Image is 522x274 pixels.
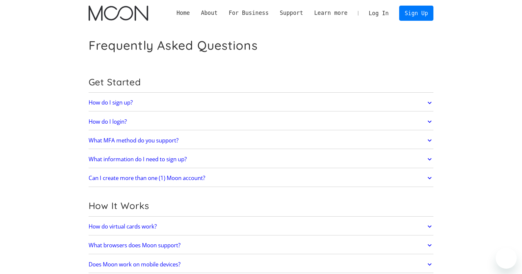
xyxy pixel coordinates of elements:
a: What information do I need to sign up? [89,152,434,166]
a: home [89,6,148,21]
h2: What browsers does Moon support? [89,242,180,249]
a: How do I login? [89,115,434,129]
h1: Frequently Asked Questions [89,38,258,53]
a: Log In [363,6,394,20]
h2: How do I sign up? [89,99,133,106]
h2: Get Started [89,76,434,88]
a: How do I sign up? [89,96,434,110]
a: What MFA method do you support? [89,134,434,147]
h2: What MFA method do you support? [89,137,179,144]
a: How do virtual cards work? [89,220,434,233]
h2: How do virtual cards work? [89,223,157,230]
a: Can I create more than one (1) Moon account? [89,171,434,185]
h2: How do I login? [89,118,127,125]
iframe: Button to launch messaging window [496,248,517,269]
div: About [201,9,218,17]
div: Support [280,9,303,17]
h2: Does Moon work on mobile devices? [89,261,180,268]
a: Home [171,9,195,17]
h2: How It Works [89,200,434,211]
a: Sign Up [399,6,433,20]
h2: Can I create more than one (1) Moon account? [89,175,205,181]
div: Learn more [314,9,347,17]
div: For Business [229,9,268,17]
div: Learn more [309,9,353,17]
a: What browsers does Moon support? [89,238,434,252]
h2: What information do I need to sign up? [89,156,187,163]
div: About [195,9,223,17]
div: Support [274,9,309,17]
img: Moon Logo [89,6,148,21]
div: For Business [223,9,274,17]
a: Does Moon work on mobile devices? [89,258,434,271]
